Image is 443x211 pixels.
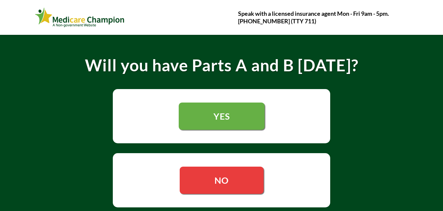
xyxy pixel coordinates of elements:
[238,17,316,25] strong: [PHONE_NUMBER] (TTY 711)
[213,111,230,122] span: YES
[85,55,358,75] strong: Will you have Parts A and B [DATE]?
[179,103,265,130] a: YES
[238,10,389,17] strong: Speak with a licensed insurance agent Mon - Fri 9am - 5pm.
[35,6,125,29] img: Webinar
[180,167,264,194] a: NO
[214,175,229,186] span: NO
